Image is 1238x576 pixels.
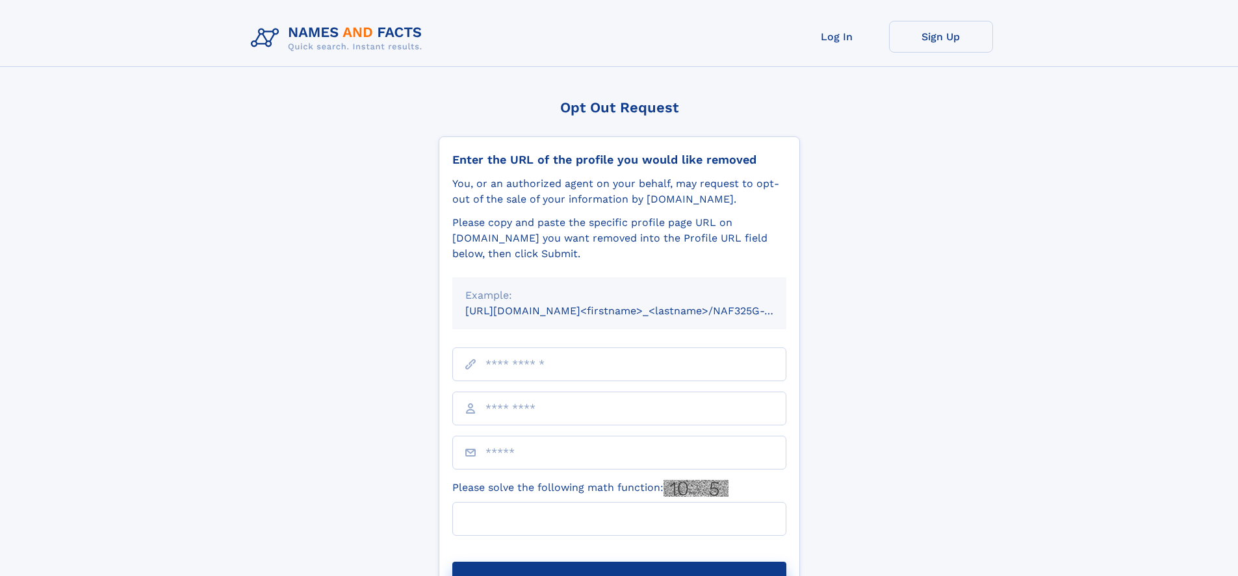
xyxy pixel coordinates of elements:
[785,21,889,53] a: Log In
[889,21,993,53] a: Sign Up
[452,480,729,497] label: Please solve the following math function:
[465,305,811,317] small: [URL][DOMAIN_NAME]<firstname>_<lastname>/NAF325G-xxxxxxxx
[465,288,773,303] div: Example:
[452,176,786,207] div: You, or an authorized agent on your behalf, may request to opt-out of the sale of your informatio...
[439,99,800,116] div: Opt Out Request
[452,153,786,167] div: Enter the URL of the profile you would like removed
[452,215,786,262] div: Please copy and paste the specific profile page URL on [DOMAIN_NAME] you want removed into the Pr...
[246,21,433,56] img: Logo Names and Facts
